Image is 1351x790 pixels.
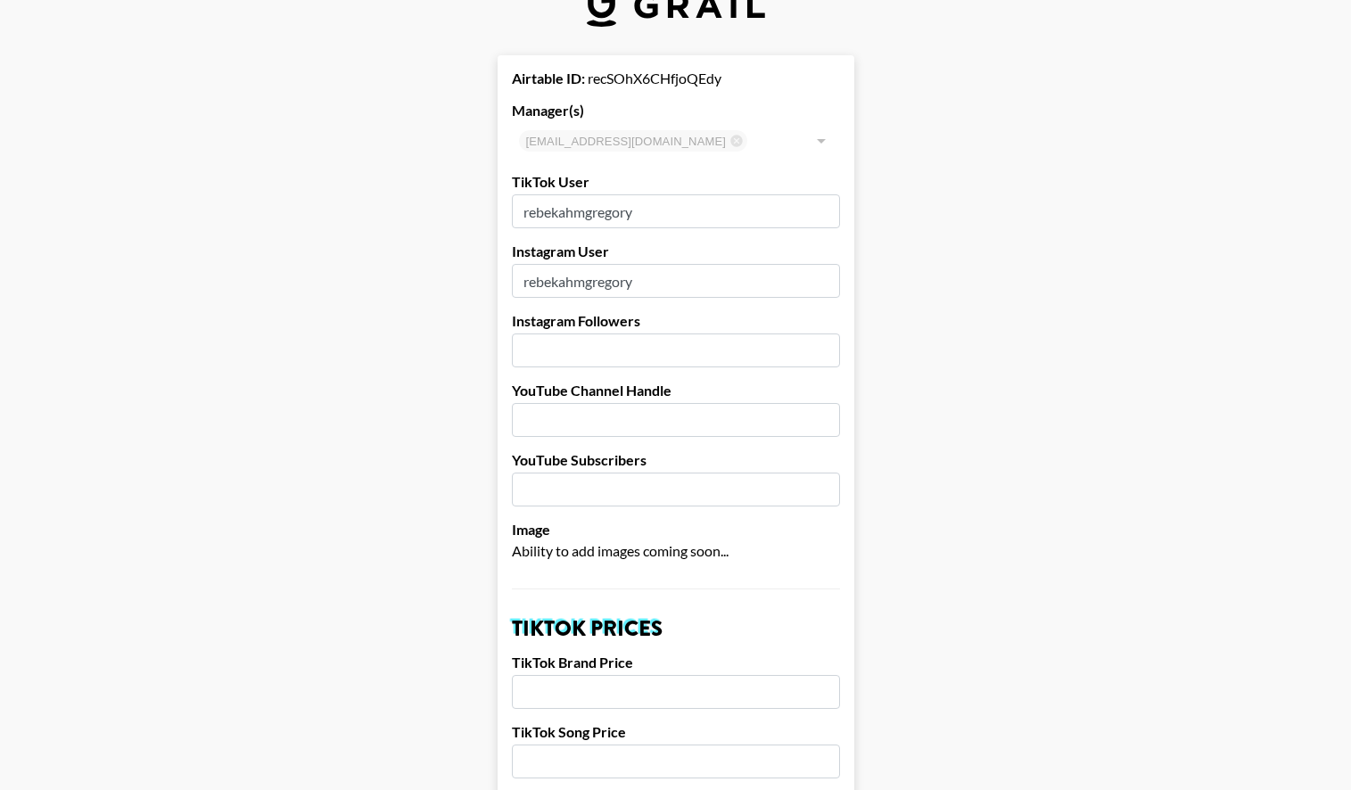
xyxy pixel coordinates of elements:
[512,70,585,86] strong: Airtable ID:
[512,312,840,330] label: Instagram Followers
[512,654,840,671] label: TikTok Brand Price
[512,243,840,260] label: Instagram User
[512,70,840,87] div: recSOhX6CHfjoQEdy
[512,102,840,119] label: Manager(s)
[512,382,840,399] label: YouTube Channel Handle
[512,451,840,469] label: YouTube Subscribers
[512,723,840,741] label: TikTok Song Price
[512,521,840,539] label: Image
[512,542,729,559] span: Ability to add images coming soon...
[512,173,840,191] label: TikTok User
[512,618,840,639] h2: TikTok Prices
